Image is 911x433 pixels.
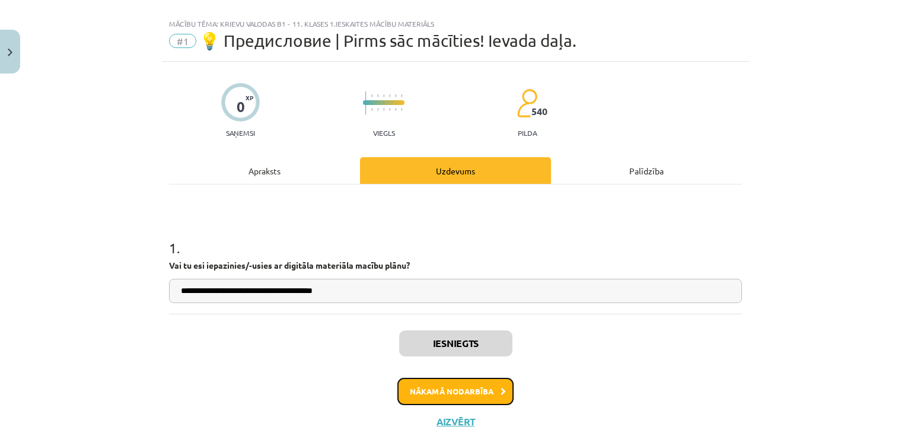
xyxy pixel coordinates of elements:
img: icon-short-line-57e1e144782c952c97e751825c79c345078a6d821885a25fce030b3d8c18986b.svg [383,94,384,97]
img: icon-long-line-d9ea69661e0d244f92f715978eff75569469978d946b2353a9bb055b3ed8787d.svg [365,91,367,114]
div: Mācību tēma: Krievu valodas b1 - 11. klases 1.ieskaites mācību materiāls [169,20,742,28]
span: #1 [169,34,196,48]
img: icon-short-line-57e1e144782c952c97e751825c79c345078a6d821885a25fce030b3d8c18986b.svg [383,108,384,111]
span: 540 [531,106,547,117]
p: pilda [518,129,537,137]
img: icon-close-lesson-0947bae3869378f0d4975bcd49f059093ad1ed9edebbc8119c70593378902aed.svg [8,49,12,56]
img: students-c634bb4e5e11cddfef0936a35e636f08e4e9abd3cc4e673bd6f9a4125e45ecb1.svg [517,88,537,118]
div: 0 [237,98,245,115]
div: Apraksts [169,157,360,184]
img: icon-short-line-57e1e144782c952c97e751825c79c345078a6d821885a25fce030b3d8c18986b.svg [401,94,402,97]
span: 💡 Предисловие | Pirms sāc mācīties! Ievada daļa. [199,31,576,50]
img: icon-short-line-57e1e144782c952c97e751825c79c345078a6d821885a25fce030b3d8c18986b.svg [389,108,390,111]
p: Viegls [373,129,395,137]
img: icon-short-line-57e1e144782c952c97e751825c79c345078a6d821885a25fce030b3d8c18986b.svg [371,108,372,111]
strong: Vai tu esi iepazinies/-usies ar digitāla materiāla macību plānu? [169,260,410,270]
button: Aizvērt [433,416,478,428]
img: icon-short-line-57e1e144782c952c97e751825c79c345078a6d821885a25fce030b3d8c18986b.svg [401,108,402,111]
img: icon-short-line-57e1e144782c952c97e751825c79c345078a6d821885a25fce030b3d8c18986b.svg [377,108,378,111]
p: Saņemsi [221,129,260,137]
span: XP [246,94,253,101]
div: Palīdzība [551,157,742,184]
button: Iesniegts [399,330,512,356]
img: icon-short-line-57e1e144782c952c97e751825c79c345078a6d821885a25fce030b3d8c18986b.svg [371,94,372,97]
button: Nākamā nodarbība [397,378,514,405]
img: icon-short-line-57e1e144782c952c97e751825c79c345078a6d821885a25fce030b3d8c18986b.svg [395,108,396,111]
h1: 1 . [169,219,742,256]
div: Uzdevums [360,157,551,184]
img: icon-short-line-57e1e144782c952c97e751825c79c345078a6d821885a25fce030b3d8c18986b.svg [395,94,396,97]
img: icon-short-line-57e1e144782c952c97e751825c79c345078a6d821885a25fce030b3d8c18986b.svg [377,94,378,97]
img: icon-short-line-57e1e144782c952c97e751825c79c345078a6d821885a25fce030b3d8c18986b.svg [389,94,390,97]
